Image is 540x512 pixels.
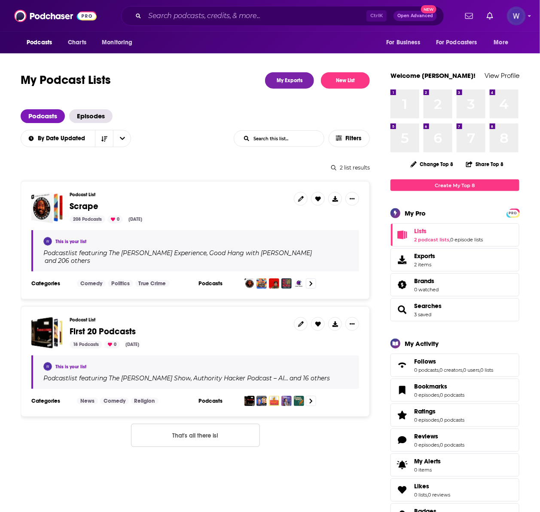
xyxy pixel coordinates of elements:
[45,257,90,265] p: and 206 others
[397,14,433,18] span: Open Advanced
[391,248,519,271] a: Exports
[27,37,52,49] span: Podcasts
[508,210,518,216] a: PRO
[31,280,70,287] h3: Categories
[394,304,411,316] a: Searches
[192,375,288,382] a: Authority Hacker Podcast – AI…
[414,382,447,390] span: Bookmarks
[414,252,435,260] span: Exports
[414,482,450,490] a: Likes
[193,375,288,382] h4: Authority Hacker Podcast – AI…
[391,354,519,377] span: Follows
[208,250,312,256] a: Good Hang with [PERSON_NAME]
[394,229,411,241] a: Lists
[96,34,143,51] button: open menu
[21,72,111,89] h1: My Podcast Lists
[199,280,238,287] h3: Podcasts
[450,237,483,243] a: 0 episode lists
[414,457,441,465] span: My Alerts
[43,249,349,265] div: Podcast list featuring
[135,280,170,287] a: True Crime
[43,237,52,246] a: William
[107,216,123,223] div: 0
[462,9,476,23] a: Show notifications dropdown
[321,72,370,89] button: New List
[436,37,477,49] span: For Podcasters
[463,367,479,373] a: 0 users
[440,392,464,398] a: 0 podcasts
[69,109,113,123] span: Episodes
[414,358,493,365] a: Follows
[244,396,255,406] img: The Peter McCormack Show
[55,364,86,370] a: This is your list
[70,202,98,211] a: Scrape
[414,227,427,235] span: Lists
[391,298,519,321] span: Searches
[405,339,439,348] div: My Activity
[439,442,440,448] span: ,
[440,442,464,448] a: 0 podcasts
[414,262,435,268] span: 2 items
[21,164,370,171] div: 2 list results
[21,34,63,51] button: open menu
[380,34,431,51] button: open menu
[265,72,314,89] a: My Exports
[488,34,519,51] button: open menu
[70,327,136,336] a: First 20 Podcasts
[55,239,86,244] a: This is your list
[131,398,159,404] a: Religion
[256,396,267,406] img: Authority Hacker Podcast – AI & Automation for Small biz & Marketers
[394,409,411,421] a: Ratings
[43,374,349,382] div: Podcast list featuring
[269,396,279,406] img: The BitBlockBoom Bitcoin Podcast
[414,367,439,373] a: 0 podcasts
[391,429,519,452] span: Reviews
[440,417,464,423] a: 0 podcasts
[414,237,449,243] a: 2 podcast lists
[414,358,436,365] span: Follows
[14,8,97,24] a: Podchaser - Follow, Share and Rate Podcasts
[68,37,86,49] span: Charts
[199,398,238,404] h3: Podcasts
[479,367,480,373] span: ,
[414,302,442,310] a: Searches
[508,210,518,216] span: PRO
[366,10,387,22] span: Ctrl K
[439,367,462,373] a: 0 creators
[100,398,129,404] a: Comedy
[428,492,450,498] a: 0 reviews
[31,317,63,349] a: First 20 Podcasts
[290,374,330,382] p: and 16 others
[70,201,98,212] span: Scrape
[439,367,439,373] span: ,
[209,250,312,256] h4: Good Hang with [PERSON_NAME]
[131,424,260,447] button: Nothing here.
[145,9,366,23] input: Search podcasts, credits, & more...
[394,279,411,291] a: Brands
[391,179,519,191] a: Create My Top 8
[386,37,420,49] span: For Business
[207,249,208,257] span: ,
[494,37,509,49] span: More
[294,278,304,289] img: Crime Junkie
[414,432,438,440] span: Reviews
[507,6,526,25] span: Logged in as realitymarble
[414,482,429,490] span: Likes
[21,109,65,123] a: Podcasts
[256,278,267,289] img: Good Hang with Amy Poehler
[414,492,427,498] a: 0 lists
[391,453,519,477] a: My Alerts
[191,374,192,382] span: ,
[95,130,113,147] button: Sort Direction
[414,417,439,423] a: 0 episodes
[43,362,52,371] img: William
[345,192,359,206] button: Show More Button
[391,273,519,296] span: Brands
[414,442,439,448] a: 0 episodes
[406,159,459,170] button: Change Top 8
